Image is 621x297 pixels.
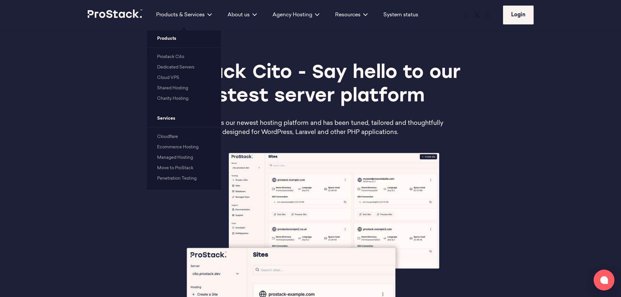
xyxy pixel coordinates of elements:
[148,11,220,19] div: Products & Services
[157,76,179,80] a: Cloud VPS
[265,11,327,19] div: Agency Hosting
[157,176,197,181] a: Penetration Testing
[157,145,199,149] a: Ecommerce Hosting
[147,30,221,47] span: Products
[177,119,444,137] p: ProStack Cito is our newest hosting platform and has been tuned, tailored and thoughtfully design...
[132,62,489,109] h1: Prostack Cito - Say hello to our fastest server platform
[157,65,194,69] a: Dedicated Servers
[594,270,614,290] button: Open chat window
[503,6,534,24] a: Login
[147,110,221,127] span: Services
[157,55,184,59] a: Prostack Cito
[511,12,525,18] span: Login
[88,9,143,21] a: Prostack logo
[157,86,188,90] a: Shared Hosting
[157,166,193,170] a: Move to ProStack
[157,97,188,101] a: Charity Hosting
[383,11,418,19] a: System status
[327,11,376,19] div: Resources
[157,156,193,160] a: Managed Hosting
[220,11,265,19] div: About us
[157,135,178,139] a: Cloudflare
